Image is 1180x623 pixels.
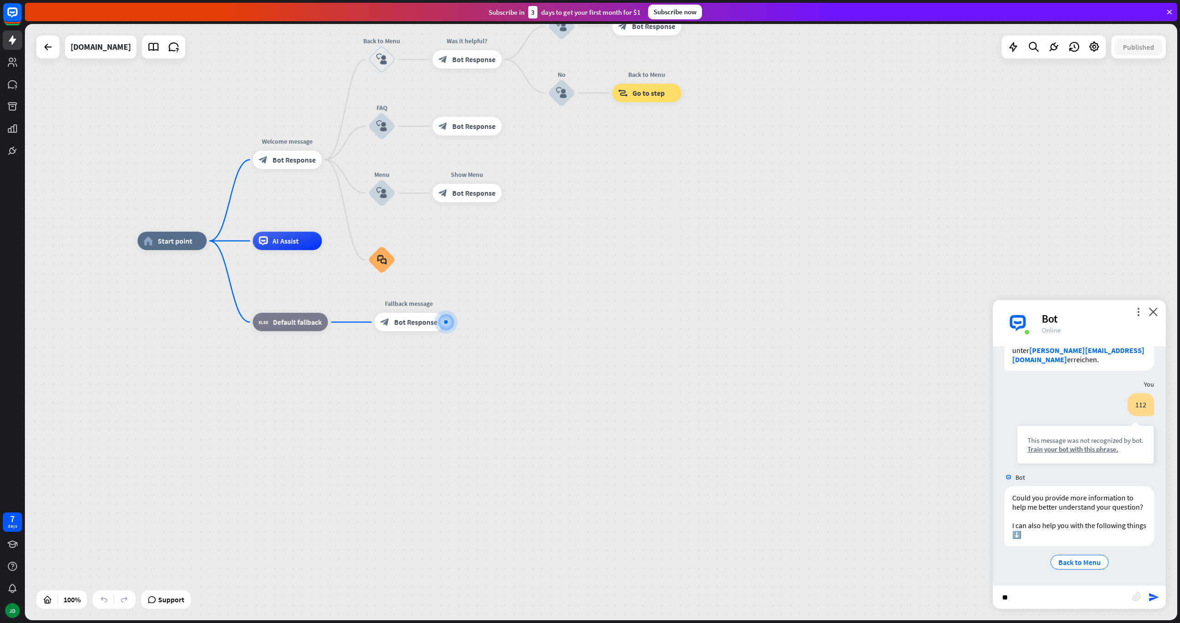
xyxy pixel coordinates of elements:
[376,188,387,199] i: block_user_input
[1027,445,1144,453] div: Train your bot with this phrase.
[15,15,22,22] img: logo_orange.svg
[380,317,389,327] i: block_bot_response
[71,35,131,59] div: julians-webdesign.de
[1015,473,1025,482] span: Bot
[1004,486,1154,546] div: Could you provide more information to help me better understand your question? I can also help yo...
[1148,592,1159,603] i: send
[1144,380,1154,388] span: You
[452,188,496,198] span: Bot Response
[259,317,268,327] i: block_fallback
[632,88,665,98] span: Go to step
[1115,39,1162,55] button: Published
[15,24,22,31] img: website_grey.svg
[489,6,641,18] div: Subscribe in days to get your first month for $1
[1027,436,1144,445] div: This message was not recognized by bot.
[376,121,387,132] i: block_user_input
[354,36,409,46] div: Back to Menu
[8,523,17,529] div: days
[377,255,387,265] i: block_faq
[1127,393,1154,416] div: 112
[1133,592,1142,601] i: block_attachment
[246,137,329,146] div: Welcome message
[37,53,45,61] img: tab_domain_overview_orange.svg
[438,55,448,64] i: block_bot_response
[143,236,153,246] i: home_2
[1012,346,1145,364] a: [PERSON_NAME][EMAIL_ADDRESS][DOMAIN_NAME]
[438,188,448,198] i: block_bot_response
[438,122,448,131] i: block_bot_response
[1042,311,1155,326] div: Bot
[425,36,508,46] div: Was it helpful?
[273,317,322,327] span: Default fallback
[354,170,409,179] div: Menu
[100,54,159,60] div: Keywords nach Traffic
[259,155,268,165] i: block_bot_response
[1134,307,1143,316] i: more_vert
[7,4,35,31] button: Open LiveChat chat widget
[47,54,68,60] div: Domain
[158,592,184,607] span: Support
[618,22,627,31] i: block_bot_response
[452,55,496,64] span: Bot Response
[534,70,589,79] div: No
[158,236,192,246] span: Start point
[394,317,437,327] span: Bot Response
[24,24,101,31] div: Domain: [DOMAIN_NAME]
[1042,326,1155,335] div: Online
[367,299,450,308] div: Fallback message
[90,53,97,61] img: tab_keywords_by_traffic_grey.svg
[632,22,675,31] span: Bot Response
[605,70,688,79] div: Back to Menu
[648,5,702,19] div: Subscribe now
[528,6,537,18] div: 3
[452,122,496,131] span: Bot Response
[556,21,567,32] i: block_user_input
[425,170,508,179] div: Show Menu
[1149,307,1158,316] i: close
[272,155,316,165] span: Bot Response
[26,15,45,22] div: v 4.0.25
[272,236,299,246] span: AI Assist
[3,512,22,532] a: 7 days
[10,515,15,523] div: 7
[556,88,567,99] i: block_user_input
[5,603,20,618] div: JD
[61,592,83,607] div: 100%
[618,88,628,98] i: block_goto
[376,54,387,65] i: block_user_input
[354,103,409,112] div: FAQ
[1058,558,1101,567] span: Back to Menu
